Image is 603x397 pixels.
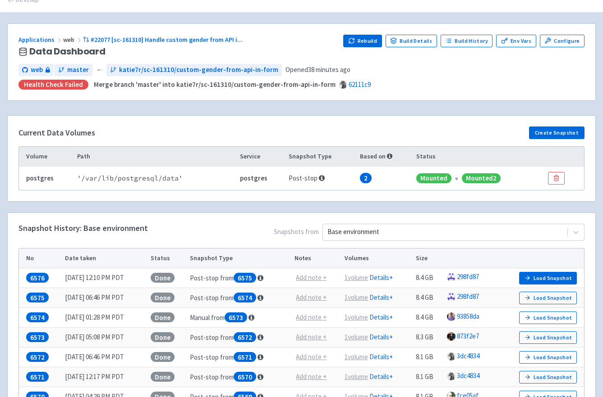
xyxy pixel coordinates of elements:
[187,288,292,308] td: Post-stop from
[26,312,49,323] span: 6574
[234,273,256,283] span: 6575
[345,273,368,282] u: 1 volume
[413,347,444,367] td: 8.1 GB
[413,367,444,387] td: 8.1 GB
[225,312,247,323] span: 6573
[19,147,74,167] th: Volume
[369,372,393,381] a: Details+
[462,173,501,184] span: Mounted 2
[26,174,54,182] b: postgres
[296,372,327,381] u: Add note +
[237,147,286,167] th: Service
[148,224,585,244] span: Snapshots from
[519,311,577,324] button: Load Snapshot
[349,80,371,89] a: 62111c9
[106,64,282,76] a: katie7r/sc-161310/custom-gender-from-api-in-form
[187,367,292,387] td: Post-stop from
[369,273,393,282] a: Details+
[62,308,148,328] td: [DATE] 01:28 PM PDT
[26,273,49,283] span: 6576
[360,173,372,183] span: 2
[94,80,336,89] strong: Merge branch 'master' into katie7r/sc-161310/custom-gender-from-api-in-form
[296,352,327,361] u: Add note +
[413,328,444,347] td: 8.3 GB
[413,308,444,328] td: 8.4 GB
[62,367,148,387] td: [DATE] 12:17 PM PDT
[83,36,244,44] a: #22077 [sc-161310] Handle custom gender from API i...
[18,36,63,44] a: Applications
[31,65,43,75] span: web
[74,147,237,167] th: Path
[18,128,95,137] h4: Current Data Volumes
[345,333,368,341] u: 1 volume
[457,371,479,380] a: 3dc4834
[357,147,413,167] th: Based on
[496,35,536,47] a: Env Vars
[413,248,444,268] th: Size
[457,292,479,301] a: 298fd87
[345,352,368,361] u: 1 volume
[26,352,49,362] span: 6572
[308,65,350,74] time: 38 minutes ago
[457,352,479,360] a: 3dc4834
[234,372,256,382] span: 6570
[457,332,479,340] a: 873f2e7
[457,272,479,281] a: 298fd87
[296,333,327,341] u: Add note +
[296,293,327,302] u: Add note +
[62,328,148,347] td: [DATE] 05:08 PM PDT
[96,65,103,75] span: ←
[63,36,83,44] span: web
[151,332,175,343] span: Done
[151,293,175,303] span: Done
[369,333,393,341] a: Details+
[55,64,92,76] a: master
[67,65,89,75] span: master
[369,352,393,361] a: Details+
[187,248,292,268] th: Snapshot Type
[18,80,88,90] div: Health check failed
[151,273,175,283] span: Done
[62,248,148,268] th: Date taken
[369,293,393,302] a: Details+
[519,292,577,304] button: Load Snapshot
[455,173,458,184] div: «
[529,126,585,139] button: Create Snapshot
[292,248,342,268] th: Notes
[441,35,493,47] a: Build History
[62,288,148,308] td: [DATE] 06:46 PM PDT
[343,35,382,47] button: Rebuild
[187,268,292,288] td: Post-stop from
[187,328,292,347] td: Post-stop from
[345,293,368,302] u: 1 volume
[29,46,106,57] span: Data Dashboard
[19,248,62,268] th: No
[240,174,267,182] b: postgres
[413,147,545,167] th: Status
[74,167,237,190] td: ' /var/lib/postgresql/data '
[413,268,444,288] td: 8.4 GB
[345,372,368,381] u: 1 volume
[386,35,437,47] a: Build Details
[62,268,148,288] td: [DATE] 12:10 PM PDT
[540,35,585,47] a: Configure
[286,147,357,167] th: Snapshot Type
[26,293,49,303] span: 6575
[151,352,175,362] span: Done
[369,313,393,321] a: Details+
[296,273,327,282] u: Add note +
[187,308,292,328] td: Manual from
[26,372,49,382] span: 6571
[148,248,187,268] th: Status
[187,347,292,367] td: Post-stop from
[285,65,350,75] span: Opened
[519,331,577,344] button: Load Snapshot
[151,372,175,382] span: Done
[296,313,327,321] u: Add note +
[26,332,49,343] span: 6573
[151,312,175,323] span: Done
[18,64,54,76] a: web
[416,173,451,184] span: Mounted
[289,174,325,182] span: Post-stop
[234,293,256,303] span: 6574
